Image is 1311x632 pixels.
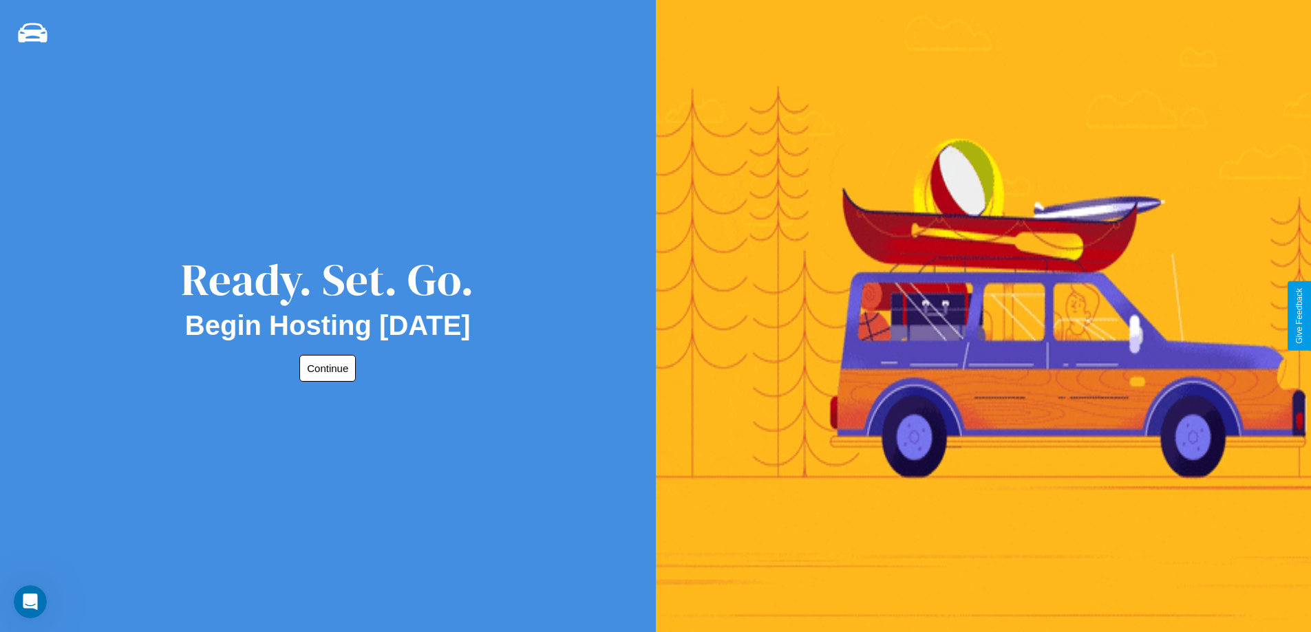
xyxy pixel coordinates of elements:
iframe: Intercom live chat [14,585,47,618]
button: Continue [299,355,356,382]
h2: Begin Hosting [DATE] [185,310,471,341]
div: Give Feedback [1294,288,1304,344]
div: Ready. Set. Go. [181,249,474,310]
